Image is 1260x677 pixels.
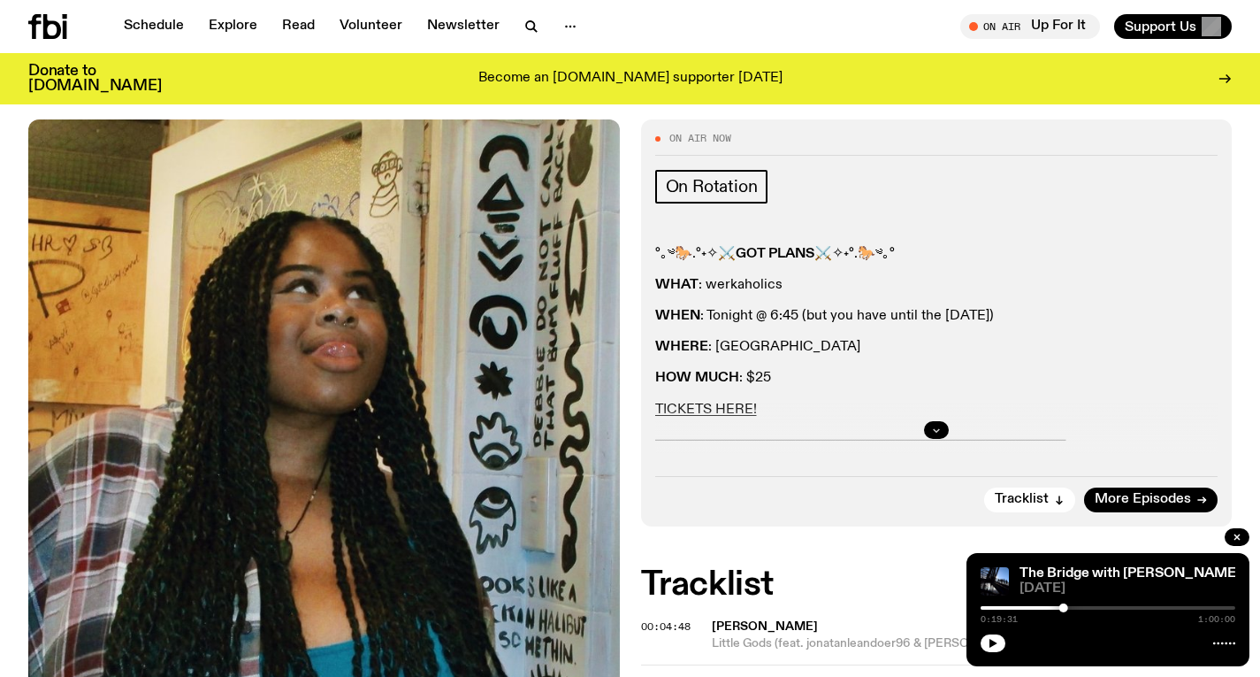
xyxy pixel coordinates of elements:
[981,615,1018,624] span: 0:19:31
[712,635,1233,652] span: Little Gods (feat. jonatanleandoer96 & [PERSON_NAME] )
[1198,615,1235,624] span: 1:00:00
[655,170,768,204] a: On Rotation
[960,14,1100,39] button: On AirUp For It
[655,278,699,292] strong: WHAT
[736,247,814,261] strong: GOT PLANS
[641,619,691,634] span: 00:04:48
[669,134,731,143] span: On Air Now
[655,340,708,354] strong: WHERE
[1019,566,1241,581] a: The Bridge with [PERSON_NAME]
[655,371,691,385] strong: HOW
[271,14,325,39] a: Read
[655,339,1218,356] p: : [GEOGRAPHIC_DATA]
[981,567,1009,596] img: People climb Sydney's Harbour Bridge
[655,308,1218,325] p: : Tonight @ 6:45 (but you have until the [DATE])
[478,71,783,87] p: Become an [DOMAIN_NAME] supporter [DATE]
[1019,582,1235,596] span: [DATE]
[113,14,195,39] a: Schedule
[329,14,413,39] a: Volunteer
[416,14,510,39] a: Newsletter
[198,14,268,39] a: Explore
[995,493,1049,506] span: Tracklist
[655,309,700,323] strong: WHEN
[695,371,739,385] strong: MUCH
[712,620,818,633] span: [PERSON_NAME]
[28,64,162,94] h3: Donate to [DOMAIN_NAME]
[641,569,1233,601] h2: Tracklist
[980,19,1091,33] span: Tune in live
[1084,488,1218,512] a: More Episodes
[1095,493,1191,506] span: More Episodes
[984,488,1075,512] button: Tracklist
[655,246,1218,263] p: °｡༄🐎.°˖✧⚔️ ⚔️✧˖°.🐎༄｡°
[1114,14,1232,39] button: Support Us
[655,370,1218,387] p: : $25
[1125,19,1196,35] span: Support Us
[655,277,1218,294] p: : werkaholics
[666,177,758,196] span: On Rotation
